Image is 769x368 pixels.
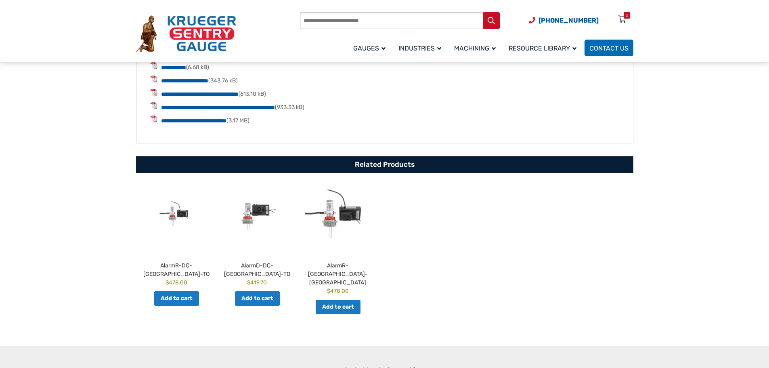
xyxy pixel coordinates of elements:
[136,156,633,173] h2: Related Products
[136,259,217,278] h2: AlarmR-DC-[GEOGRAPHIC_DATA]-TO
[504,38,585,57] a: Resource Library
[151,62,619,71] li: (6.68 kB)
[394,38,449,57] a: Industries
[626,12,628,19] div: 0
[136,175,217,252] img: AlarmR-DC-FL-TO
[136,15,236,53] img: Krueger Sentry Gauge
[166,279,187,286] bdi: 478.00
[217,175,298,252] img: AlarmD-DC-FL-TO
[509,44,576,52] span: Resource Library
[298,175,378,252] img: AlarmR-DC-FL
[151,102,619,111] li: (933.33 kB)
[589,44,629,52] span: Contact Us
[585,40,633,56] a: Contact Us
[217,175,298,287] a: AlarmD-DC-[GEOGRAPHIC_DATA]-TO $419.70
[151,116,619,125] li: (3.17 MB)
[235,291,280,306] a: Add to cart: “AlarmD-DC-FL-TO”
[327,288,330,294] span: $
[398,44,441,52] span: Industries
[353,44,386,52] span: Gauges
[166,279,169,286] span: $
[327,288,349,294] bdi: 478.00
[247,279,250,286] span: $
[316,300,360,314] a: Add to cart: “AlarmR-DC-FL”
[454,44,496,52] span: Machining
[247,279,267,286] bdi: 419.70
[529,15,599,25] a: Phone Number (920) 434-8860
[217,259,298,278] h2: AlarmD-DC-[GEOGRAPHIC_DATA]-TO
[151,76,619,85] li: (343.76 kB)
[298,259,378,287] h2: AlarmR-[GEOGRAPHIC_DATA]-[GEOGRAPHIC_DATA]
[136,175,217,287] a: AlarmR-DC-[GEOGRAPHIC_DATA]-TO $478.00
[298,175,378,295] a: AlarmR-[GEOGRAPHIC_DATA]-[GEOGRAPHIC_DATA] $478.00
[348,38,394,57] a: Gauges
[151,89,619,98] li: (613.10 kB)
[449,38,504,57] a: Machining
[154,291,199,306] a: Add to cart: “AlarmR-DC-FL-TO”
[539,17,599,24] span: [PHONE_NUMBER]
